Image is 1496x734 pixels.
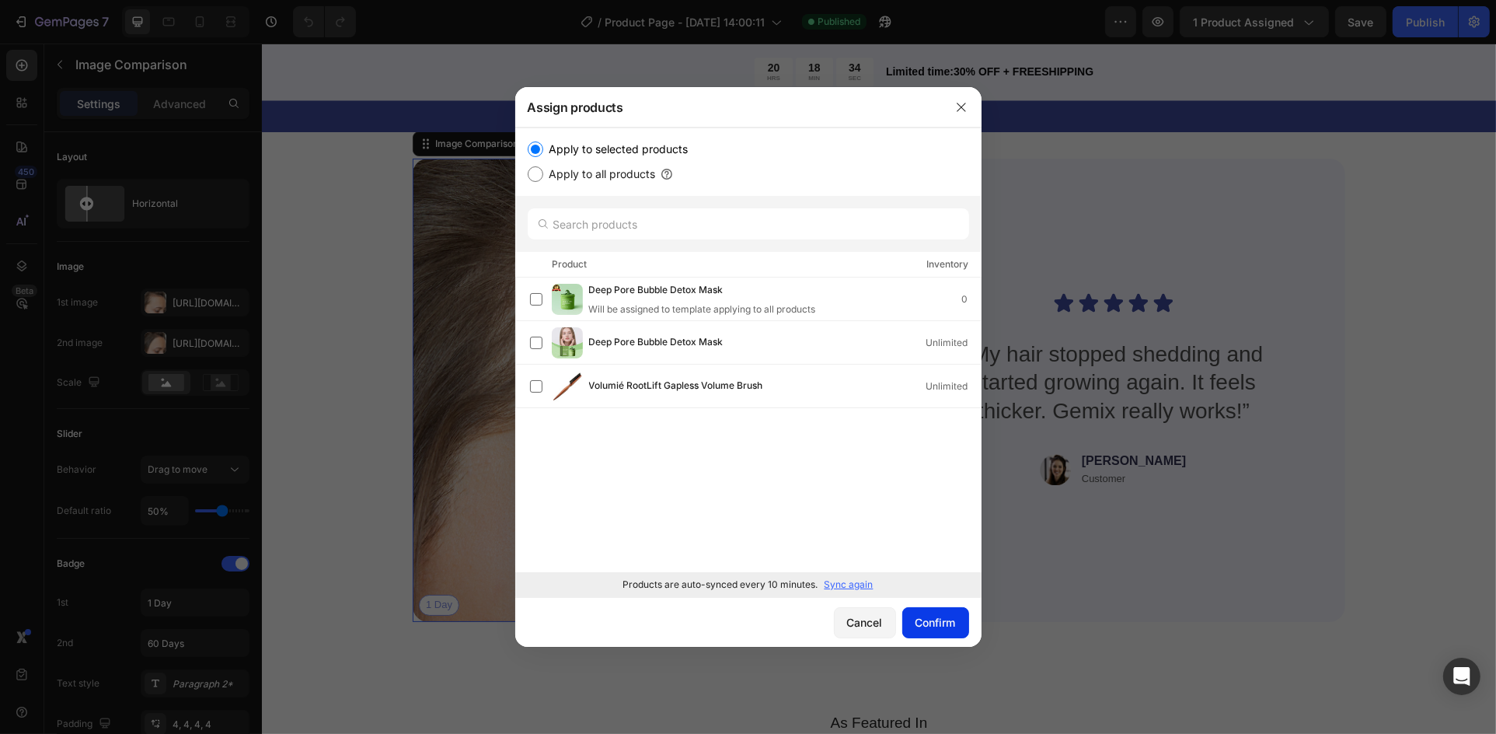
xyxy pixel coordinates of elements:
img: product-img [552,371,583,402]
div: Cancel [847,614,883,631]
span: Deep Pore Bubble Detox Mask [589,334,724,351]
img: product-img [552,327,583,358]
div: Inventory [927,257,969,272]
input: Search products [528,208,969,239]
div: 18 [546,17,559,31]
div: Open Intercom Messenger [1443,658,1480,695]
p: Customer [820,429,924,442]
div: Unlimited [926,379,981,394]
div: /> [515,128,982,597]
div: 60 Days [556,551,608,572]
div: Confirm [915,614,956,631]
p: Limited time:30% OFF + FREESHIPPING [624,20,1082,37]
p: HRS [505,31,518,39]
img: gempages_581886096556688232-1c06397d-b369-4a53-b1f0-7d3b38f6a764.png [778,408,809,444]
span: Volumié RootLift Gapless Volume Brush [589,378,763,395]
img: product-img [552,284,583,315]
div: Assign products [515,87,941,128]
h2: As Featured In [12,669,1222,691]
div: 34 [587,17,599,31]
p: 🎁 LIMITED TIME - HAIR DAY SALE 🎁 [2,65,1233,81]
p: Products are auto-synced every 10 minutes. [623,578,818,592]
p: [PERSON_NAME] [820,410,924,426]
div: 0 [962,292,981,307]
div: Product [553,257,588,272]
label: Apply to selected products [543,140,689,159]
div: Will be assigned to template applying to all products [589,302,816,316]
div: 20 [505,17,518,31]
p: “My hair stopped shedding and started growing again. It feels thicker. Gemix really works!” [696,297,1007,382]
button: Cancel [834,607,896,638]
p: MIN [546,31,559,39]
div: 1 Day [157,551,197,572]
div: Unlimited [926,335,981,351]
p: Sync again [825,578,874,592]
div: Image Comparison [170,93,260,107]
button: Confirm [902,607,969,638]
span: Deep Pore Bubble Detox Mask [589,282,724,299]
p: SEC [587,31,599,39]
label: Apply to all products [543,165,656,183]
